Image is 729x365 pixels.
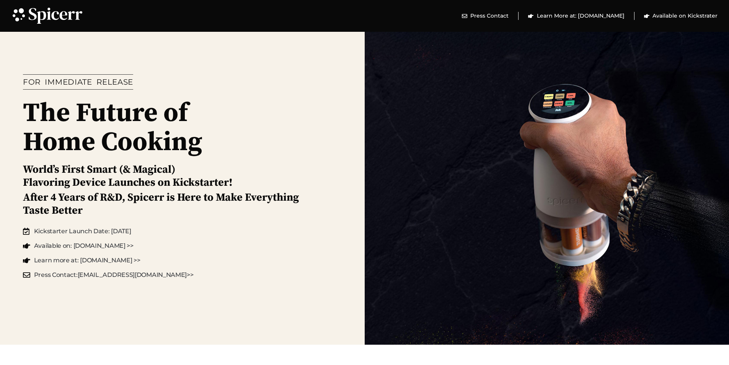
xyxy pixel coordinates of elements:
[32,256,140,265] span: Learn more at: [DOMAIN_NAME] >>
[32,227,131,236] span: Kickstarter Launch Date: [DATE]
[468,12,509,20] span: Press Contact
[528,12,625,20] a: Learn More at: [DOMAIN_NAME]
[535,12,625,20] span: Learn More at: [DOMAIN_NAME]
[462,12,509,20] a: Press Contact
[23,163,233,189] h2: World’s First Smart (& Magical) Flavoring Device Launches on Kickstarter!
[651,12,718,20] span: Available on Kickstrater
[32,270,194,280] span: Press Contact: [EMAIL_ADDRESS][DOMAIN_NAME] >>
[23,241,194,250] a: Available on: [DOMAIN_NAME] >>
[644,12,718,20] a: Available on Kickstrater
[32,241,134,250] span: Available on: [DOMAIN_NAME] >>
[23,78,133,86] h1: FOR IMMEDIATE RELEASE
[23,191,326,217] h2: After 4 Years of R&D, Spicerr is Here to Make Everything Taste Better
[23,270,194,280] a: Press Contact:[EMAIL_ADDRESS][DOMAIN_NAME]>>
[23,256,194,265] a: Learn more at: [DOMAIN_NAME] >>
[23,99,208,157] h1: The Future of Home Cooking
